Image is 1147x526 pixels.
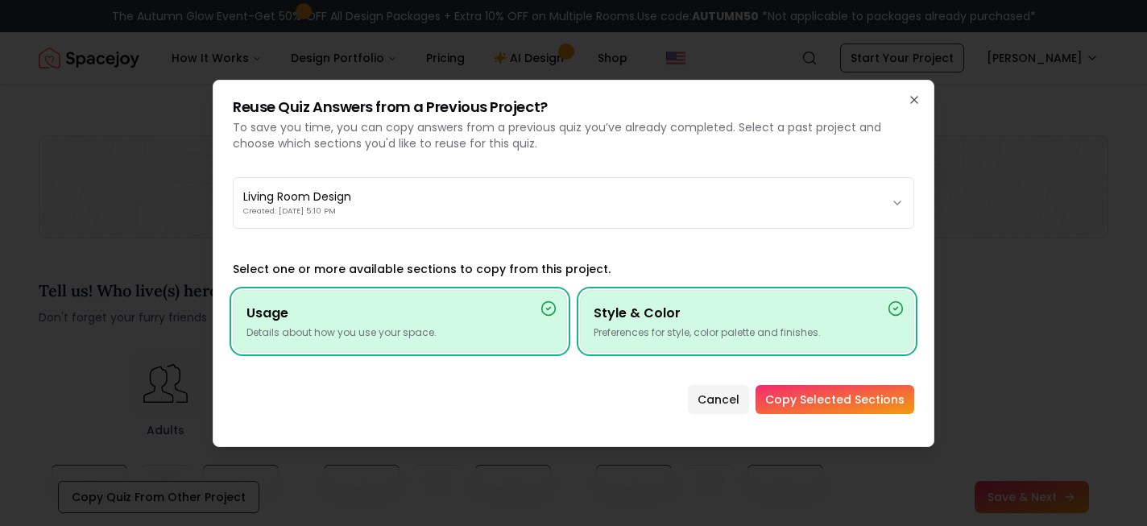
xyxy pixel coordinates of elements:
div: UsageDetails about how you use your space. [233,290,567,353]
h4: Usage [246,304,553,323]
p: Details about how you use your space. [246,326,553,339]
p: Select one or more available sections to copy from this project. [233,261,914,277]
p: Preferences for style, color palette and finishes. [594,326,901,339]
button: Copy Selected Sections [756,385,914,414]
p: To save you time, you can copy answers from a previous quiz you’ve already completed. Select a pa... [233,119,914,151]
h4: Style & Color [594,304,901,323]
div: Style & ColorPreferences for style, color palette and finishes. [580,290,914,353]
button: Cancel [688,385,749,414]
h2: Reuse Quiz Answers from a Previous Project? [233,100,914,114]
